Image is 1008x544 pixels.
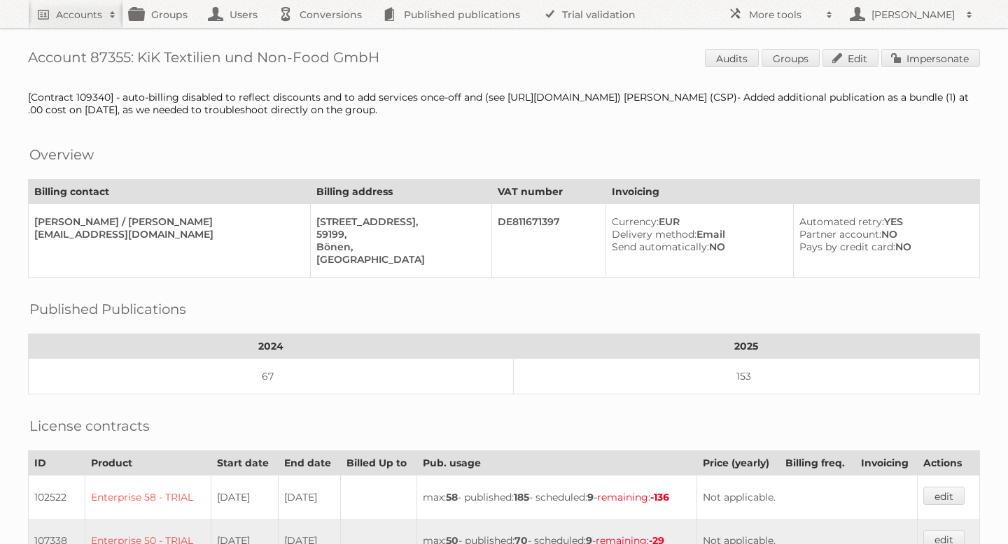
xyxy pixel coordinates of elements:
th: Invoicing [855,451,918,475]
div: 59199, [316,228,479,241]
td: DE811671397 [491,204,606,278]
th: Billing contact [29,180,311,204]
div: [PERSON_NAME] / [PERSON_NAME] [34,215,299,228]
div: NO [612,241,782,253]
th: Billed Up to [340,451,416,475]
h2: Overview [29,144,94,165]
span: remaining: [597,491,669,503]
th: Product [85,451,211,475]
span: Partner account: [799,228,881,241]
th: VAT number [491,180,606,204]
h2: Accounts [56,8,102,22]
strong: 185 [514,491,529,503]
td: max: - published: - scheduled: - [416,475,697,520]
a: Audits [705,49,759,67]
div: [Contract 109340] - auto-billing disabled to reflect discounts and to add services once-off and (... [28,91,980,116]
span: Pays by credit card: [799,241,895,253]
th: Start date [211,451,279,475]
th: Pub. usage [416,451,697,475]
strong: -136 [650,491,669,503]
a: Impersonate [881,49,980,67]
a: Groups [762,49,820,67]
span: Currency: [612,215,659,228]
h2: [PERSON_NAME] [868,8,959,22]
td: 153 [513,359,979,394]
th: Billing freq. [780,451,855,475]
th: Billing address [311,180,491,204]
div: YES [799,215,968,228]
strong: 58 [446,491,458,503]
a: edit [923,487,965,505]
th: Invoicing [606,180,980,204]
div: [EMAIL_ADDRESS][DOMAIN_NAME] [34,228,299,241]
a: Edit [822,49,878,67]
h2: License contracts [29,415,150,436]
h1: Account 87355: KiK Textilien und Non-Food GmbH [28,49,980,70]
th: Price (yearly) [697,451,780,475]
h2: More tools [749,8,819,22]
div: [STREET_ADDRESS], [316,215,479,228]
th: ID [29,451,85,475]
th: 2025 [513,334,979,359]
td: 67 [29,359,514,394]
div: [GEOGRAPHIC_DATA] [316,253,479,266]
th: 2024 [29,334,514,359]
td: Enterprise 58 - TRIAL [85,475,211,520]
th: End date [279,451,341,475]
div: NO [799,228,968,241]
td: [DATE] [211,475,279,520]
span: Send automatically: [612,241,709,253]
th: Actions [918,451,980,475]
div: Bönen, [316,241,479,253]
span: Delivery method: [612,228,696,241]
td: 102522 [29,475,85,520]
td: Not applicable. [697,475,918,520]
h2: Published Publications [29,299,186,320]
div: Email [612,228,782,241]
div: NO [799,241,968,253]
strong: 9 [587,491,594,503]
span: Automated retry: [799,215,884,228]
div: EUR [612,215,782,228]
td: [DATE] [279,475,341,520]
